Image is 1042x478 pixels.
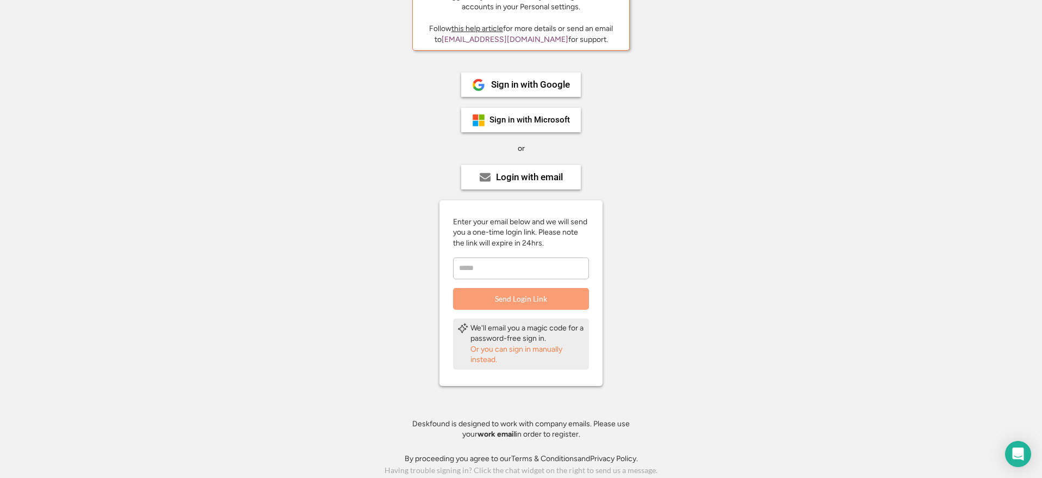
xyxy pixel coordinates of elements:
img: ms-symbollockup_mssymbol_19.png [472,114,485,127]
div: Sign in with Google [491,80,570,89]
div: By proceeding you agree to our and [405,454,638,464]
div: Sign in with Microsoft [489,116,570,124]
div: Deskfound is designed to work with company emails. Please use your in order to register. [399,419,643,440]
a: Privacy Policy. [590,454,638,463]
div: or [518,143,525,154]
div: Follow for more details or send an email to for support. [421,23,621,45]
button: Send Login Link [453,288,589,310]
div: Login with email [496,173,563,182]
a: Terms & Conditions [511,454,578,463]
img: 1024px-Google__G__Logo.svg.png [472,78,485,91]
div: Open Intercom Messenger [1005,441,1031,467]
strong: work email [477,430,516,439]
div: Enter your email below and we will send you a one-time login link. Please note the link will expi... [453,217,589,249]
div: We'll email you a magic code for a password-free sign in. [470,323,585,344]
a: this help article [451,24,503,33]
div: Or you can sign in manually instead. [470,344,585,365]
a: [EMAIL_ADDRESS][DOMAIN_NAME] [442,35,568,44]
